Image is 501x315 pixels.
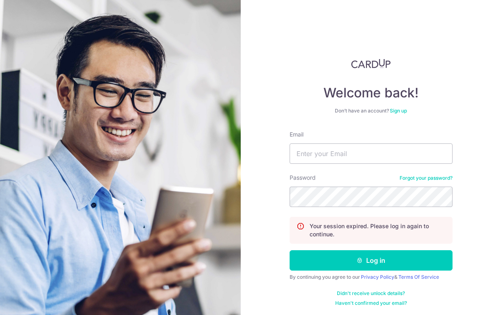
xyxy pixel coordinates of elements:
a: Forgot your password? [400,175,453,181]
a: Haven't confirmed your email? [335,300,407,306]
a: Privacy Policy [361,274,394,280]
p: Your session expired. Please log in again to continue. [310,222,446,238]
label: Email [290,130,303,139]
div: Don’t have an account? [290,108,453,114]
button: Log in [290,250,453,271]
img: CardUp Logo [351,59,391,68]
a: Sign up [390,108,407,114]
a: Terms Of Service [398,274,439,280]
div: By continuing you agree to our & [290,274,453,280]
a: Didn't receive unlock details? [337,290,405,297]
input: Enter your Email [290,143,453,164]
h4: Welcome back! [290,85,453,101]
label: Password [290,174,316,182]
